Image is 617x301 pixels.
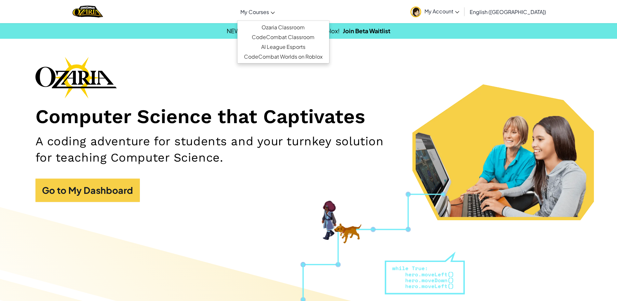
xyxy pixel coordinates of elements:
[73,5,103,18] a: Ozaria by CodeCombat logo
[237,3,278,21] a: My Courses
[237,42,329,52] a: AI League Esports
[35,179,140,202] a: Go to My Dashboard
[35,57,117,98] img: Ozaria branding logo
[35,133,402,165] h2: A coding adventure for students and your turnkey solution for teaching Computer Science.
[470,8,546,15] span: English ([GEOGRAPHIC_DATA])
[410,7,421,17] img: avatar
[227,27,340,35] span: NEW! Learn to code while playing Roblox!
[424,8,459,15] span: My Account
[237,32,329,42] a: CodeCombat Classroom
[237,22,329,32] a: Ozaria Classroom
[35,105,582,129] h1: Computer Science that Captivates
[237,52,329,62] a: CodeCombat Worlds on Roblox
[240,8,269,15] span: My Courses
[343,27,390,35] a: Join Beta Waitlist
[466,3,549,21] a: English ([GEOGRAPHIC_DATA])
[73,5,103,18] img: Home
[407,1,463,22] a: My Account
